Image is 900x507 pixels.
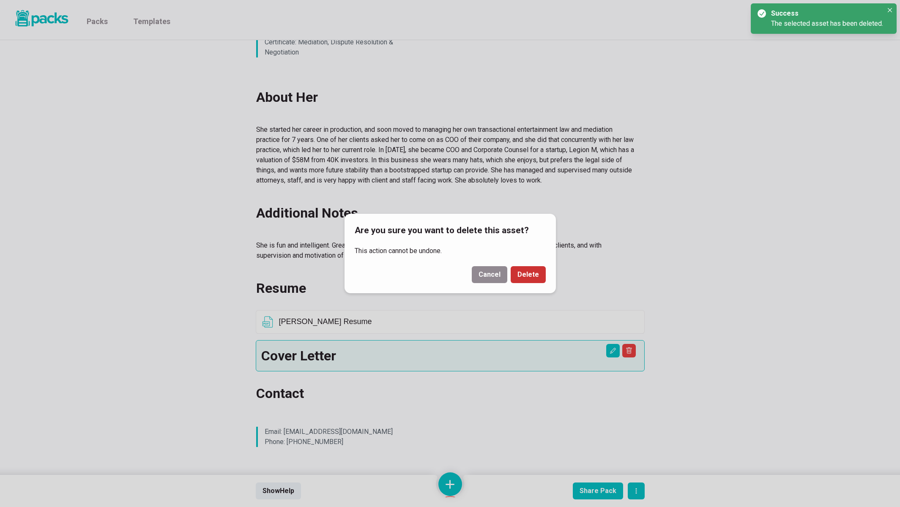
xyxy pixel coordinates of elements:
div: Success [771,8,880,19]
div: This action cannot be undone. [345,243,556,259]
header: Are you sure you want to delete this asset? [345,214,556,244]
div: The selected asset has been deleted. [771,19,883,29]
button: Close [885,5,895,15]
button: Delete [511,266,546,283]
button: Cancel [472,266,507,283]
